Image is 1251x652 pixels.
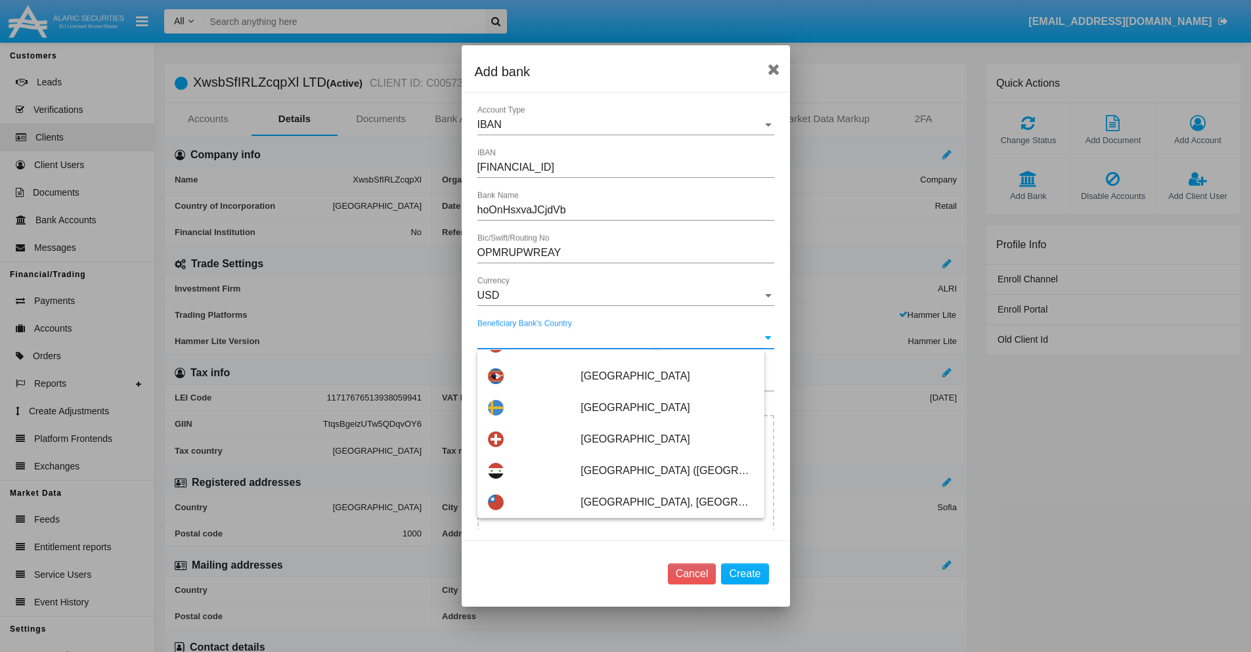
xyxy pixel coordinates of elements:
[477,290,500,301] span: USD
[581,392,753,424] span: [GEOGRAPHIC_DATA]
[475,61,777,82] div: Add bank
[581,487,753,518] span: [GEOGRAPHIC_DATA], [GEOGRAPHIC_DATA]
[581,360,753,392] span: [GEOGRAPHIC_DATA]
[581,424,753,455] span: [GEOGRAPHIC_DATA]
[721,563,768,584] button: Create
[477,119,502,130] span: IBAN
[668,563,716,584] button: Cancel
[581,455,753,487] span: [GEOGRAPHIC_DATA] ([GEOGRAPHIC_DATA])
